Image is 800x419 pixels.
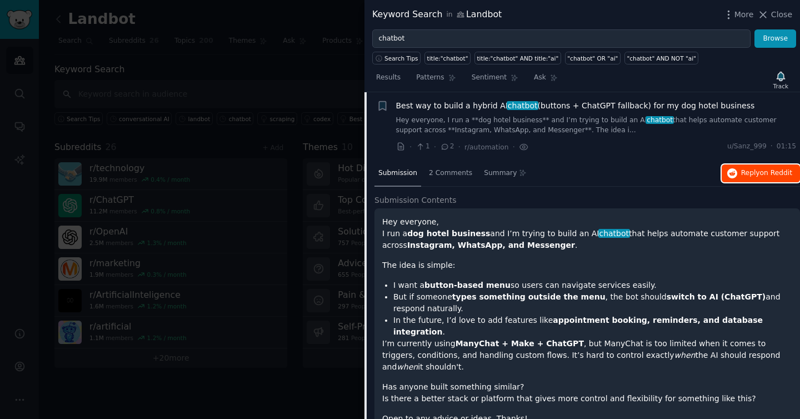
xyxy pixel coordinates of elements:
strong: Instagram, WhatsApp, and Messenger [407,241,575,250]
a: title:"chatbot" [424,52,471,64]
em: when [674,351,696,360]
span: chatbot [507,101,538,110]
span: r/automation [464,143,509,151]
span: · [458,141,461,153]
button: More [723,9,754,21]
p: Has anyone built something similar? Is there a better stack or platform that gives more control a... [382,381,792,405]
strong: switch to AI (ChatGPT) [667,292,766,301]
p: Hey everyone, I run a and I’m trying to build an AI that helps automate customer support across . [382,216,792,251]
span: in [446,10,452,20]
em: when [397,362,418,371]
span: · [771,142,773,152]
span: chatbot [598,229,630,238]
span: · [434,141,436,153]
strong: appointment booking, reminders, and database integration [393,316,763,336]
strong: button-based menu [424,281,511,290]
span: chatbot [646,116,673,124]
span: 2 [440,142,454,152]
strong: ManyChat + Make + ChatGPT [456,339,584,348]
strong: dog hotel business [407,229,490,238]
span: Ask [534,73,546,83]
input: Try a keyword related to your business [372,29,751,48]
span: Close [771,9,792,21]
div: "chatbot" OR "ai" [567,54,618,62]
span: 01:15 [777,142,796,152]
span: Results [376,73,401,83]
a: Ask [530,69,562,92]
li: But if someone , the bot should and respond naturally. [393,291,792,315]
p: I’m currently using , but ManyChat is too limited when it comes to triggers, conditions, and hand... [382,338,792,373]
div: "chatbot" AND NOT "ai" [627,54,696,62]
span: 2 Comments [429,168,472,178]
a: Hey everyone, I run a **dog hotel business** and I’m trying to build an AIchatbotthat helps autom... [396,116,797,135]
a: title:"chatbot" AND title:"ai" [474,52,561,64]
p: The idea is simple: [382,260,792,271]
span: More [734,9,754,21]
div: Keyword Search Landbot [372,8,502,22]
div: title:"chatbot" [427,54,468,62]
span: Best way to build a hybrid AI (buttons + ChatGPT fallback) for my dog hotel business [396,100,755,112]
span: · [409,141,412,153]
button: Close [757,9,792,21]
button: Replyon Reddit [722,164,800,182]
span: u/Sanz_999 [727,142,767,152]
a: Results [372,69,404,92]
a: "chatbot" AND NOT "ai" [624,52,699,64]
span: Patterns [416,73,444,83]
span: Submission [378,168,417,178]
span: · [513,141,515,153]
button: Track [769,68,792,92]
div: Track [773,82,788,90]
button: Browse [754,29,796,48]
button: Search Tips [372,52,421,64]
a: Patterns [412,69,459,92]
li: In the future, I’d love to add features like . [393,315,792,338]
span: Reply [741,168,792,178]
span: Search Tips [384,54,418,62]
span: Sentiment [472,73,507,83]
span: Summary [484,168,517,178]
span: on Reddit [760,169,792,177]
strong: types something outside the menu [452,292,606,301]
div: title:"chatbot" AND title:"ai" [477,54,558,62]
li: I want a so users can navigate services easily. [393,280,792,291]
a: Sentiment [468,69,522,92]
span: 1 [416,142,429,152]
span: Submission Contents [374,194,457,206]
a: "chatbot" OR "ai" [565,52,621,64]
a: Best way to build a hybrid AIchatbot(buttons + ChatGPT fallback) for my dog hotel business [396,100,755,112]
